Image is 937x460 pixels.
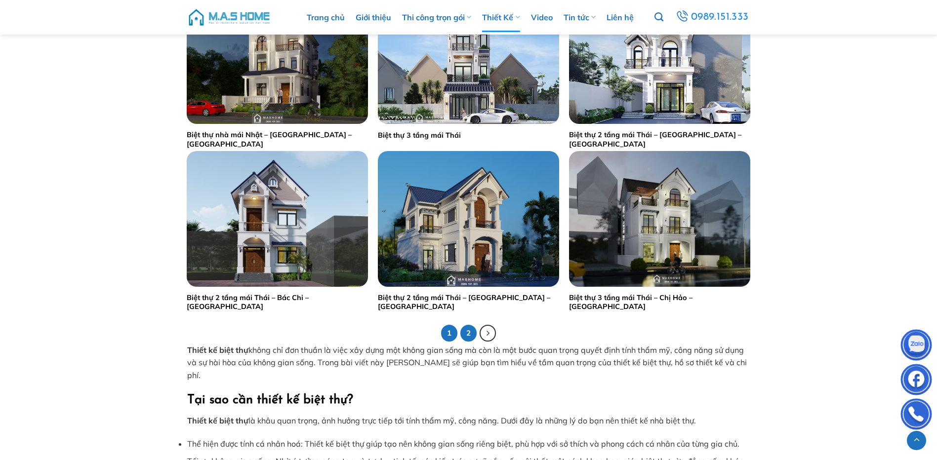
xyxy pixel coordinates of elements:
[187,438,750,451] li: Thể hiện được tính cá nhân hoá: Thiết kế biệt thự giúp tạo nên không gian sống riêng biệt, phù hợ...
[187,345,248,355] strong: Thiết kế biệt thự
[901,401,931,430] img: Phone
[569,293,750,311] a: Biệt thự 3 tầng mái Thái – Chị Hảo – [GEOGRAPHIC_DATA]
[460,325,477,342] a: 2
[378,293,559,311] a: Biệt thự 2 tầng mái Thái – [GEOGRAPHIC_DATA] – [GEOGRAPHIC_DATA]
[441,325,458,342] span: 1
[378,131,461,140] a: Biệt thự 3 tầng mái Thái
[187,151,368,287] img: Biệt thự 2 tầng mái Thái - Bác Chi - Thái Bình
[187,416,248,425] strong: Thiết kế biệt thự
[187,2,271,32] img: M.A.S HOME – Tổng Thầu Thiết Kế Và Xây Nhà Trọn Gói
[654,7,663,28] a: Tìm kiếm
[187,130,368,149] a: Biệt thự nhà mái Nhật – [GEOGRAPHIC_DATA] – [GEOGRAPHIC_DATA]
[674,8,750,26] a: 0989.151.333
[187,293,368,311] a: Biệt thự 2 tầng mái Thái – Bác Chi – [GEOGRAPHIC_DATA]
[187,394,353,406] strong: Tại sao cần thiết kế biệt thự?
[187,415,750,427] p: là khâu quan trọng, ảnh hưởng trực tiếp tới tính thẩm mỹ, công năng. Dưới đây là những lý do bạn ...
[356,2,391,32] a: Giới thiệu
[901,366,931,396] img: Facebook
[531,2,553,32] a: Video
[691,9,749,26] span: 0989.151.333
[482,2,520,32] a: Thiết Kế
[569,130,750,149] a: Biệt thự 2 tầng mái Thái – [GEOGRAPHIC_DATA] – [GEOGRAPHIC_DATA]
[402,2,471,32] a: Thi công trọn gói
[607,2,634,32] a: Liên hệ
[907,431,926,450] a: Lên đầu trang
[187,344,750,382] p: không chỉ đơn thuần là việc xây dựng một không gian sống mà còn là một bước quan trọng quyết định...
[901,332,931,361] img: Zalo
[569,151,750,287] img: Biệt thự 3 tầng mái Thái - Chị Hảo - Vinhomes Riverside
[378,151,559,287] img: Biệt thự 2 tầng mái Thái - Anh Hạ - Thái Bình
[564,2,596,32] a: Tin tức
[307,2,345,32] a: Trang chủ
